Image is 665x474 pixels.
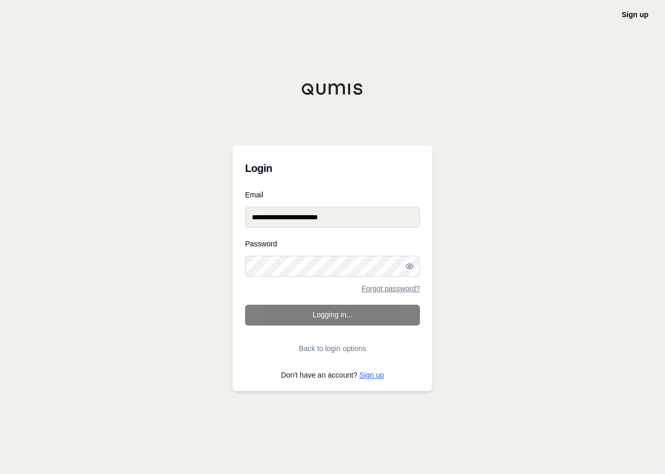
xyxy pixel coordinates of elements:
[362,285,420,292] a: Forgot password?
[360,371,384,379] a: Sign up
[245,371,420,379] p: Don't have an account?
[245,338,420,359] button: Back to login options
[245,240,420,247] label: Password
[622,10,648,19] a: Sign up
[301,83,364,95] img: Qumis
[245,158,420,179] h3: Login
[245,191,420,198] label: Email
